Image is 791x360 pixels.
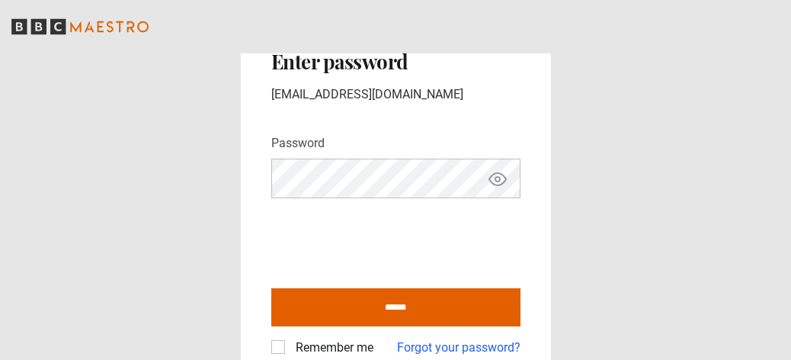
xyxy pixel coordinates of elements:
[290,339,373,357] label: Remember me
[271,211,503,270] iframe: reCAPTCHA
[271,85,520,104] p: [EMAIL_ADDRESS][DOMAIN_NAME]
[485,166,511,192] button: Show password
[11,15,149,38] svg: BBC Maestro
[271,134,325,153] label: Password
[397,339,520,357] a: Forgot your password?
[271,50,520,73] h2: Enter password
